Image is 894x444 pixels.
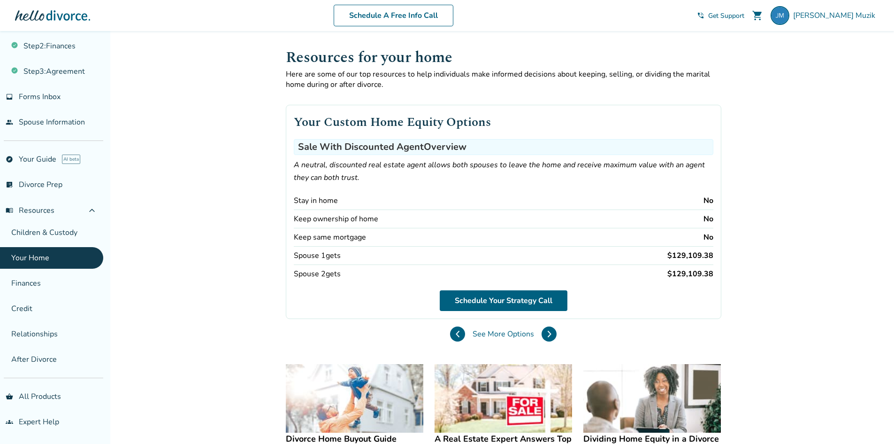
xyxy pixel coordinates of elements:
[286,46,721,69] h1: Resources for your home
[703,214,713,224] div: No
[703,232,713,242] div: No
[473,329,534,339] span: See More Options
[847,399,894,444] iframe: Chat Widget
[6,181,13,188] span: list_alt_check
[6,393,13,400] span: shopping_basket
[793,10,879,21] span: [PERSON_NAME] Muzik
[583,364,721,433] img: Dividing Home Equity in a Divorce
[6,207,13,214] span: menu_book
[294,232,366,242] div: Keep same mortgage
[86,205,98,216] span: expand_less
[6,93,13,101] span: inbox
[435,364,572,433] img: A Real Estate Expert Answers Top Questions About Divorce and the Home
[294,139,713,155] h3: Sale With Discounted Agent Overview
[6,156,13,163] span: explore
[703,195,713,206] div: No
[6,205,54,216] span: Resources
[697,12,704,19] span: phone_in_talk
[294,269,341,279] div: Spouse 2 gets
[771,6,789,25] img: mjmuzik1234@gmail.com
[6,418,13,426] span: groups
[708,11,744,20] span: Get Support
[6,118,13,126] span: people
[697,11,744,20] a: phone_in_talkGet Support
[294,159,713,184] p: A neutral, discounted real estate agent allows both spouses to leave the home and receive maximum...
[294,214,378,224] div: Keep ownership of home
[19,92,61,102] span: Forms Inbox
[294,195,338,206] div: Stay in home
[286,69,721,90] p: Here are some of our top resources to help individuals make informed decisions about keeping, sel...
[440,290,567,311] a: Schedule Your Strategy Call
[294,250,341,261] div: Spouse 1 gets
[286,364,423,433] img: Divorce Home Buyout Guide
[752,10,763,21] span: shopping_cart
[334,5,453,26] a: Schedule A Free Info Call
[667,269,713,279] div: $129,109.38
[667,250,713,261] div: $129,109.38
[294,113,713,132] h2: Your Custom Home Equity Options
[62,155,80,164] span: AI beta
